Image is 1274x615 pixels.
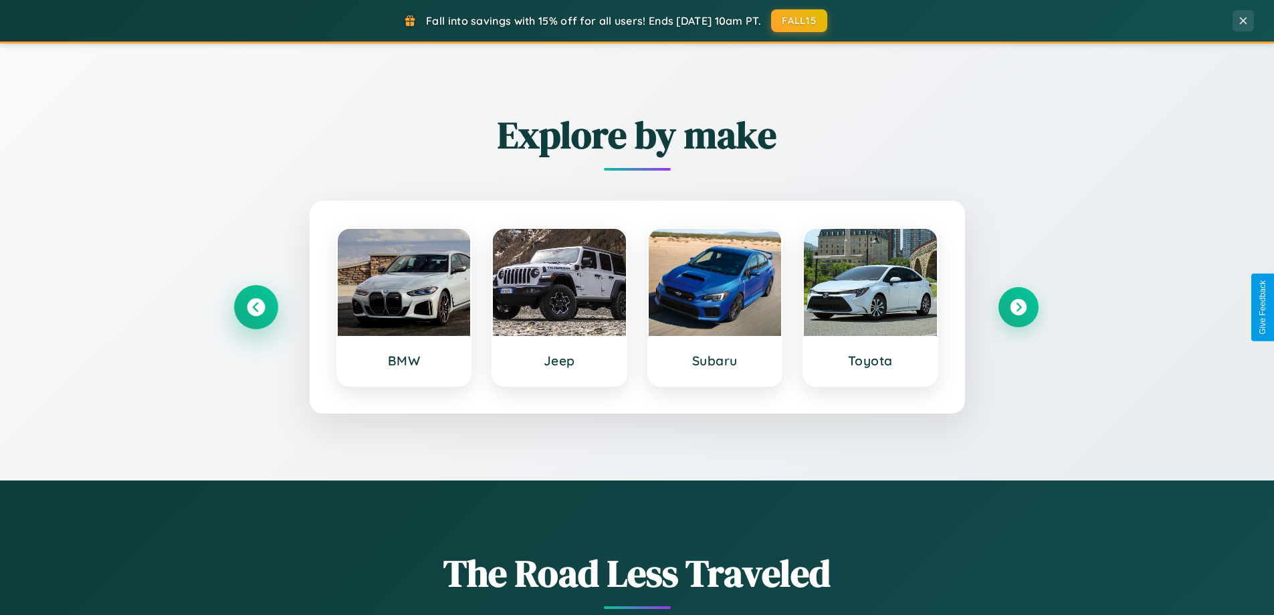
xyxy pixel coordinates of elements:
[236,109,1039,161] h2: Explore by make
[817,353,924,369] h3: Toyota
[662,353,768,369] h3: Subaru
[236,547,1039,599] h1: The Road Less Traveled
[426,14,761,27] span: Fall into savings with 15% off for all users! Ends [DATE] 10am PT.
[506,353,613,369] h3: Jeep
[1258,280,1267,335] div: Give Feedback
[771,9,827,32] button: FALL15
[351,353,457,369] h3: BMW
